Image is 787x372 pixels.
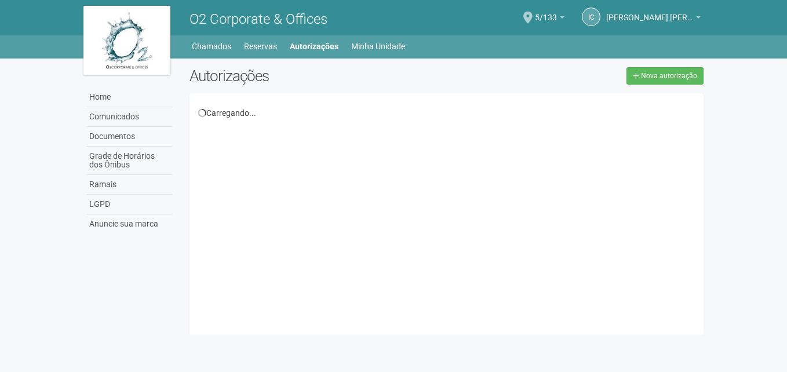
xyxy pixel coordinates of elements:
[290,38,338,54] a: Autorizações
[606,2,693,22] span: Isabel Cristina de Macedo Gonçalves Domingues
[190,67,438,85] h2: Autorizações
[244,38,277,54] a: Reservas
[535,2,557,22] span: 5/133
[198,108,695,118] div: Carregando...
[351,38,405,54] a: Minha Unidade
[86,214,172,234] a: Anuncie sua marca
[190,11,327,27] span: O2 Corporate & Offices
[86,147,172,175] a: Grade de Horários dos Ônibus
[582,8,600,26] a: IC
[83,6,170,75] img: logo.jpg
[606,14,701,24] a: [PERSON_NAME] [PERSON_NAME]
[192,38,231,54] a: Chamados
[641,72,697,80] span: Nova autorização
[86,175,172,195] a: Ramais
[86,127,172,147] a: Documentos
[626,67,704,85] a: Nova autorização
[535,14,564,24] a: 5/133
[86,195,172,214] a: LGPD
[86,87,172,107] a: Home
[86,107,172,127] a: Comunicados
